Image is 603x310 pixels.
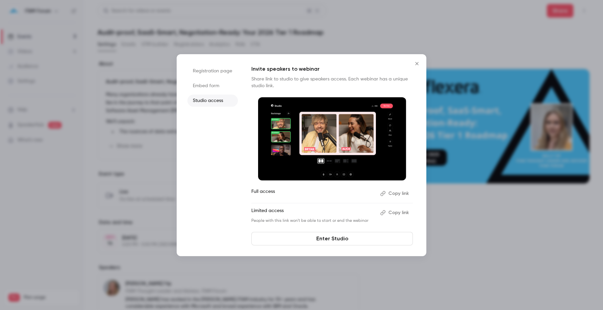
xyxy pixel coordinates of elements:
[187,95,238,107] li: Studio access
[251,218,375,223] p: People with this link won't be able to start or end the webinar
[378,207,413,218] button: Copy link
[187,80,238,92] li: Embed form
[378,188,413,199] button: Copy link
[258,97,406,181] img: Invite speakers to webinar
[187,65,238,77] li: Registration page
[251,65,413,73] p: Invite speakers to webinar
[251,76,413,89] p: Share link to studio to give speakers access. Each webinar has a unique studio link.
[251,188,375,199] p: Full access
[410,57,424,70] button: Close
[251,232,413,245] a: Enter Studio
[251,207,375,218] p: Limited access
